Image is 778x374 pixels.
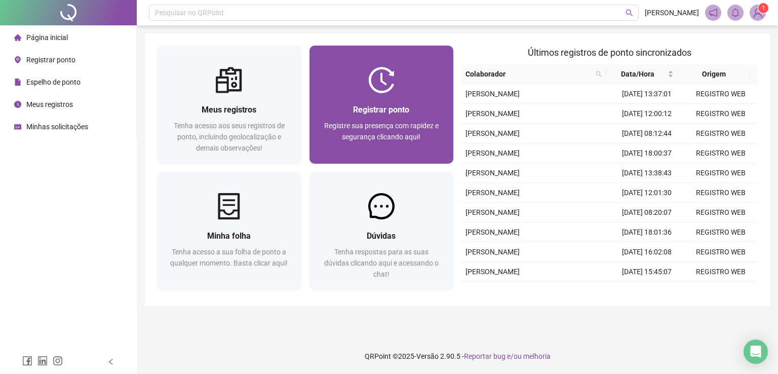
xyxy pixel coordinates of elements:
span: Versão [416,352,439,360]
td: [DATE] 08:12:44 [610,124,684,143]
span: Tenha respostas para as suas dúvidas clicando aqui e acessando o chat! [324,248,439,278]
span: Colaborador [465,68,592,80]
span: 1 [762,5,765,12]
span: bell [731,8,740,17]
td: [DATE] 15:45:07 [610,262,684,282]
span: Registre sua presença com rapidez e segurança clicando aqui! [324,122,439,141]
td: REGISTRO WEB [684,262,758,282]
a: Registrar pontoRegistre sua presença com rapidez e segurança clicando aqui! [309,46,454,164]
a: DúvidasTenha respostas para as suas dúvidas clicando aqui e acessando o chat! [309,172,454,290]
span: search [626,9,633,17]
td: REGISTRO WEB [684,143,758,163]
span: Últimos registros de ponto sincronizados [528,47,691,58]
a: Minha folhaTenha acesso a sua folha de ponto a qualquer momento. Basta clicar aqui! [157,172,301,290]
td: [DATE] 12:01:30 [610,183,684,203]
span: [PERSON_NAME] [465,169,520,177]
span: [PERSON_NAME] [465,189,520,197]
span: [PERSON_NAME] [645,7,699,18]
td: REGISTRO WEB [684,222,758,242]
span: environment [14,56,21,63]
span: search [594,66,604,82]
span: instagram [53,356,63,366]
span: Meus registros [26,100,73,108]
th: Data/Hora [606,64,678,84]
span: Registrar ponto [26,56,75,64]
span: Espelho de ponto [26,78,81,86]
td: [DATE] 18:01:36 [610,222,684,242]
span: [PERSON_NAME] [465,208,520,216]
a: Meus registrosTenha acesso aos seus registros de ponto, incluindo geolocalização e demais observa... [157,46,301,164]
td: REGISTRO WEB [684,183,758,203]
span: clock-circle [14,101,21,108]
span: Dúvidas [367,231,396,241]
td: [DATE] 12:00:12 [610,104,684,124]
span: Meus registros [202,105,256,115]
span: file [14,79,21,86]
span: Página inicial [26,33,68,42]
td: REGISTRO WEB [684,163,758,183]
span: Reportar bug e/ou melhoria [464,352,551,360]
span: Data/Hora [610,68,666,80]
td: REGISTRO WEB [684,203,758,222]
span: [PERSON_NAME] [465,149,520,157]
span: [PERSON_NAME] [465,129,520,137]
span: [PERSON_NAME] [465,109,520,118]
span: Minha folha [207,231,251,241]
span: facebook [22,356,32,366]
div: Open Intercom Messenger [744,340,768,364]
td: [DATE] 18:00:37 [610,143,684,163]
span: [PERSON_NAME] [465,228,520,236]
td: [DATE] 13:36:28 [610,282,684,302]
td: [DATE] 16:02:08 [610,242,684,262]
span: home [14,34,21,41]
span: Tenha acesso a sua folha de ponto a qualquer momento. Basta clicar aqui! [170,248,288,267]
span: left [107,358,114,365]
span: [PERSON_NAME] [465,90,520,98]
span: Tenha acesso aos seus registros de ponto, incluindo geolocalização e demais observações! [174,122,285,152]
sup: Atualize o seu contato no menu Meus Dados [758,3,768,13]
span: [PERSON_NAME] [465,248,520,256]
td: [DATE] 13:38:43 [610,163,684,183]
td: REGISTRO WEB [684,282,758,302]
th: Origem [678,64,750,84]
span: notification [709,8,718,17]
td: REGISTRO WEB [684,242,758,262]
span: linkedin [37,356,48,366]
td: REGISTRO WEB [684,124,758,143]
footer: QRPoint © 2025 - 2.90.5 - [137,339,778,374]
td: REGISTRO WEB [684,104,758,124]
td: [DATE] 13:37:01 [610,84,684,104]
td: REGISTRO WEB [684,84,758,104]
img: 89297 [750,5,765,20]
span: Minhas solicitações [26,123,88,131]
span: Registrar ponto [353,105,409,115]
span: [PERSON_NAME] [465,268,520,276]
span: schedule [14,123,21,130]
span: search [596,71,602,77]
td: [DATE] 08:20:07 [610,203,684,222]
